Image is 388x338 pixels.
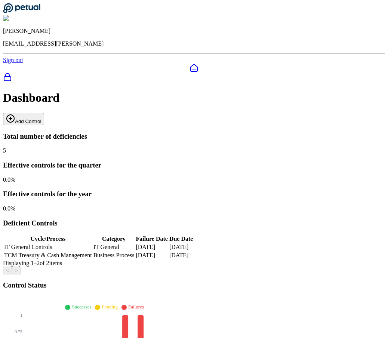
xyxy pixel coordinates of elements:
[3,73,385,83] a: SOC
[3,219,385,227] h3: Deficient Controls
[3,267,12,274] button: <
[4,243,92,251] td: IT General Controls
[3,260,62,266] span: Displaying 1– 2 of 2 items
[3,205,15,212] span: 0.0 %
[93,235,135,243] th: Category
[3,281,385,289] h3: Control Status
[3,64,385,73] a: Dashboard
[3,15,53,22] img: Shekhar Khedekar
[3,132,385,141] h3: Total number of deficiencies
[135,235,168,243] th: Failure Date
[3,28,385,34] p: [PERSON_NAME]
[3,40,385,47] p: [EMAIL_ADDRESS][PERSON_NAME]
[169,235,194,243] th: Due Date
[4,252,92,259] td: TCM Treasury & Cash Management
[3,147,6,154] span: 5
[3,91,385,105] h1: Dashboard
[93,252,135,259] td: Business Process
[4,235,92,243] th: Cycle/Process
[3,113,44,125] button: Add Control
[3,57,23,63] a: Sign out
[169,243,194,251] td: [DATE]
[169,252,194,259] td: [DATE]
[93,243,135,251] td: IT General
[135,252,168,259] td: [DATE]
[135,243,168,251] td: [DATE]
[3,161,385,169] h3: Effective controls for the quarter
[20,313,22,318] tspan: 1
[3,8,40,15] a: Go to Dashboard
[102,304,118,310] span: Pending
[15,329,22,334] tspan: 0.75
[72,304,91,310] span: Successes
[128,304,144,310] span: Failures
[12,267,21,274] button: >
[3,190,385,198] h3: Effective controls for the year
[3,176,15,183] span: 0.0 %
